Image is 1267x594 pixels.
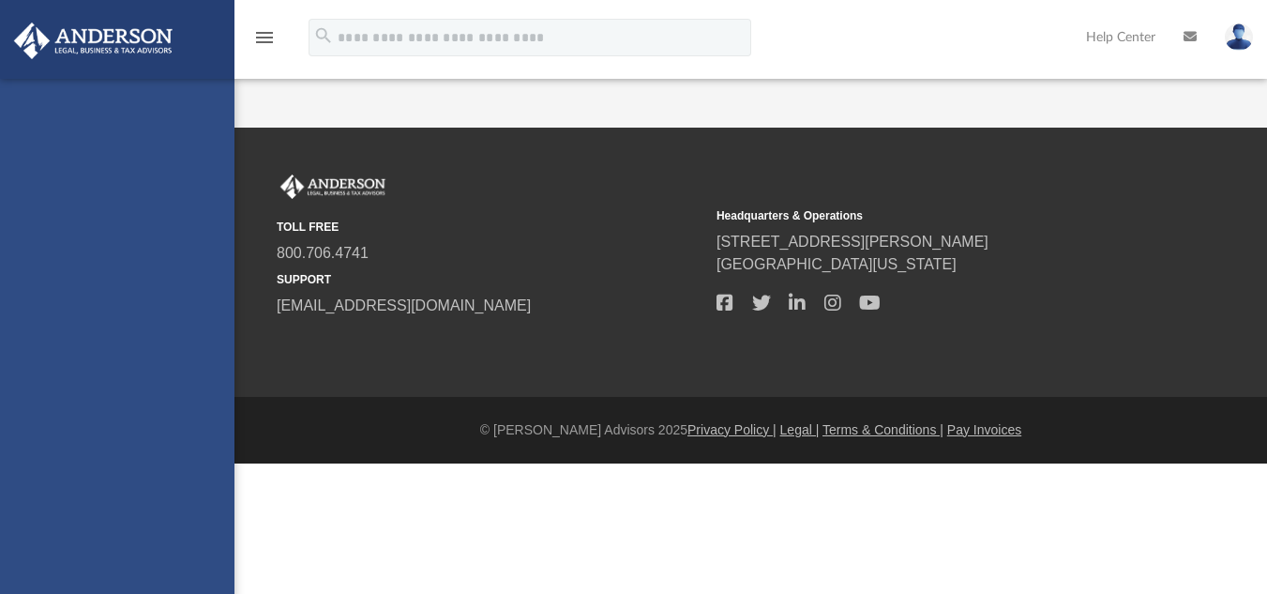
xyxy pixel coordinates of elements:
a: 800.706.4741 [277,245,369,261]
small: TOLL FREE [277,219,703,236]
a: Privacy Policy | [687,422,777,437]
i: menu [253,26,276,49]
a: [EMAIL_ADDRESS][DOMAIN_NAME] [277,297,531,313]
a: Terms & Conditions | [822,422,943,437]
small: SUPPORT [277,271,703,288]
div: © [PERSON_NAME] Advisors 2025 [234,420,1267,440]
a: [STREET_ADDRESS][PERSON_NAME] [716,234,988,250]
img: User Pic [1225,23,1253,51]
a: [GEOGRAPHIC_DATA][US_STATE] [716,256,957,272]
img: Anderson Advisors Platinum Portal [8,23,178,59]
small: Headquarters & Operations [716,207,1143,224]
img: Anderson Advisors Platinum Portal [277,175,389,199]
a: Pay Invoices [947,422,1021,437]
a: Legal | [780,422,820,437]
i: search [313,25,334,46]
a: menu [253,36,276,49]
